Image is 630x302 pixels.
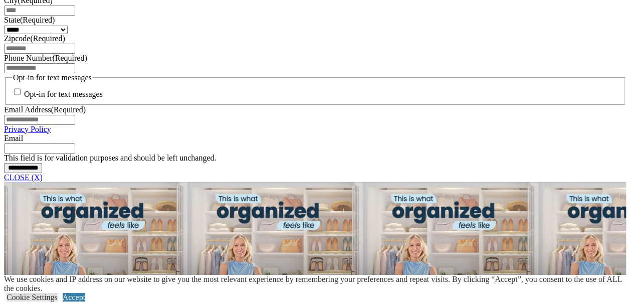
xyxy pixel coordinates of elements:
[4,134,23,142] label: Email
[4,34,65,43] label: Zipcode
[20,16,55,24] span: (Required)
[4,275,630,293] div: We use cookies and IP address on our website to give you the most relevant experience by remember...
[4,173,43,182] a: CLOSE (X)
[52,54,87,62] span: (Required)
[4,54,87,62] label: Phone Number
[51,105,86,114] span: (Required)
[24,90,103,99] label: Opt-in for text messages
[4,105,86,114] label: Email Address
[12,73,93,82] legend: Opt-in for text messages
[63,293,85,301] a: Accept
[4,16,55,24] label: State
[4,154,626,163] div: This field is for validation purposes and should be left unchanged.
[4,125,51,133] a: Privacy Policy
[30,34,65,43] span: (Required)
[7,293,58,301] a: Cookie Settings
